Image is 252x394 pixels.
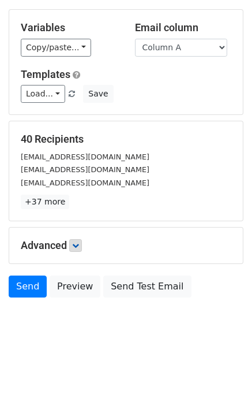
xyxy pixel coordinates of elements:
small: [EMAIL_ADDRESS][DOMAIN_NAME] [21,179,149,187]
button: Save [83,85,113,103]
a: Load... [21,85,65,103]
h5: Advanced [21,239,231,252]
small: [EMAIL_ADDRESS][DOMAIN_NAME] [21,153,149,161]
small: [EMAIL_ADDRESS][DOMAIN_NAME] [21,165,149,174]
a: +37 more [21,195,69,209]
a: Templates [21,68,70,80]
a: Preview [50,276,100,298]
a: Send Test Email [103,276,191,298]
a: Copy/paste... [21,39,91,57]
h5: Email column [135,21,232,34]
a: Send [9,276,47,298]
h5: 40 Recipients [21,133,231,146]
h5: Variables [21,21,118,34]
iframe: Chat Widget [194,339,252,394]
